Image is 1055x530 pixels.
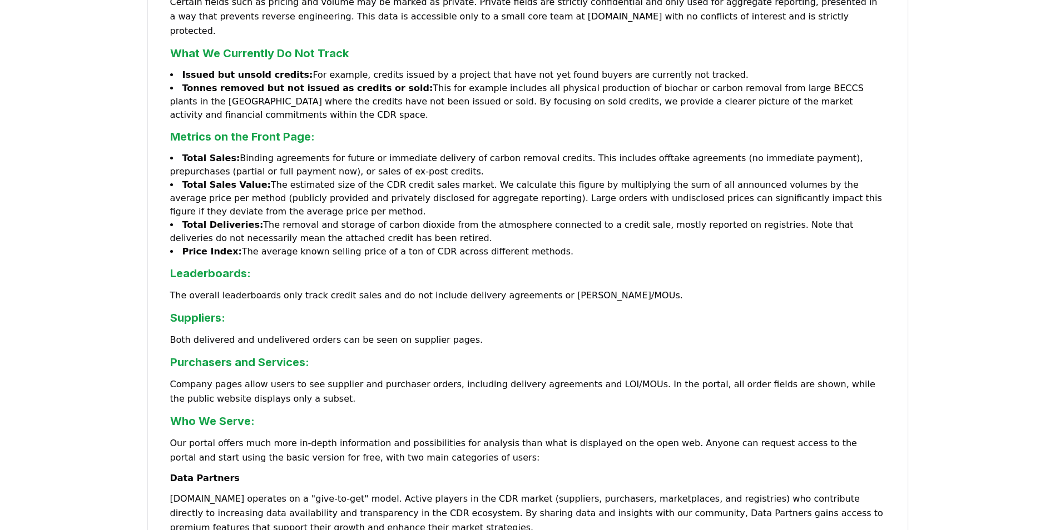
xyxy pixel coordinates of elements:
[170,333,885,347] p: Both delivered and undelivered orders can be seen on supplier pages.
[170,436,885,465] p: Our portal offers much more in-depth information and possibilities for analysis than what is disp...
[170,82,885,122] li: This for example includes all physical production of biochar or carbon removal from large BECCS p...
[170,245,885,258] li: The average known selling price of a ton of CDR across different methods.
[170,309,885,326] h3: Suppliers:
[170,265,885,282] h3: Leaderboards:
[182,153,240,163] strong: Total Sales:
[170,68,885,82] li: For example, credits issued by a project that have not yet found buyers are currently not tracked.
[170,354,885,371] h3: Purchasers and Services:
[170,288,885,303] p: The overall leaderboards only track credit sales and do not include delivery agreements or [PERSO...
[170,413,885,429] h3: Who We Serve:
[170,472,885,485] h4: Data Partners
[170,45,885,62] h3: What We Currently Do Not Track
[170,128,885,145] h3: Metrics on the Front Page:
[170,152,885,178] li: Binding agreements for future or immediate delivery of carbon removal credits. This includes offt...
[170,178,885,218] li: The estimated size of the CDR credit sales market. We calculate this figure by multiplying the su...
[170,377,885,406] p: Company pages allow users to see supplier and purchaser orders, including delivery agreements and...
[170,218,885,245] li: The removal and storage of carbon dioxide from the atmosphere connected to a credit sale, mostly ...
[182,179,271,190] strong: Total Sales Value:
[182,246,242,257] strong: Price Index:
[182,69,313,80] strong: Issued but unsold credits:
[182,83,433,93] strong: Tonnes removed but not issued as credits or sold:
[182,219,264,230] strong: Total Deliveries:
